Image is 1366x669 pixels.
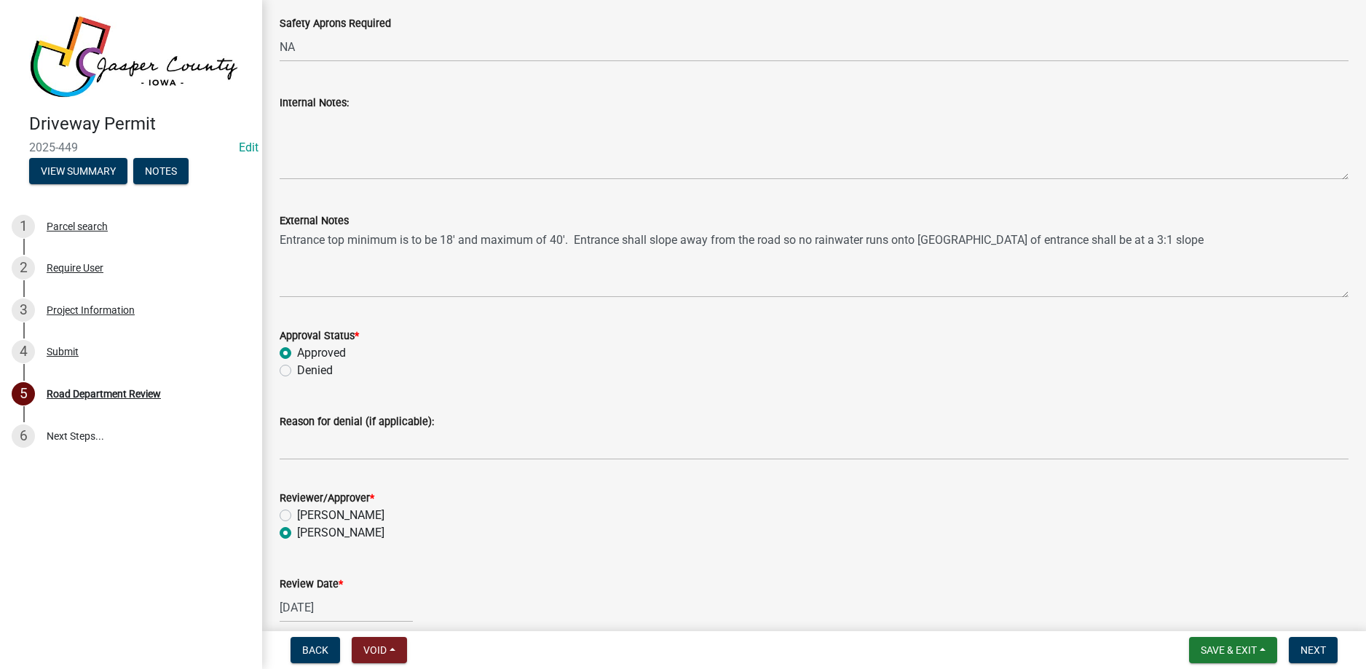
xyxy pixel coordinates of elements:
[12,340,35,363] div: 4
[133,166,189,178] wm-modal-confirm: Notes
[47,389,161,399] div: Road Department Review
[280,331,359,341] label: Approval Status
[12,298,35,322] div: 3
[297,362,333,379] label: Denied
[280,494,374,504] label: Reviewer/Approver
[29,15,239,98] img: Jasper County, Iowa
[47,221,108,231] div: Parcel search
[239,140,258,154] wm-modal-confirm: Edit Application Number
[12,424,35,448] div: 6
[12,215,35,238] div: 1
[47,347,79,357] div: Submit
[29,114,250,135] h4: Driveway Permit
[280,593,413,622] input: mm/dd/yyyy
[29,140,233,154] span: 2025-449
[280,19,391,29] label: Safety Aprons Required
[280,216,349,226] label: External Notes
[29,166,127,178] wm-modal-confirm: Summary
[47,305,135,315] div: Project Information
[239,140,258,154] a: Edit
[280,579,343,590] label: Review Date
[297,507,384,524] label: [PERSON_NAME]
[363,644,387,656] span: Void
[12,256,35,280] div: 2
[280,417,434,427] label: Reason for denial (if applicable):
[1201,644,1257,656] span: Save & Exit
[1189,637,1277,663] button: Save & Exit
[1289,637,1338,663] button: Next
[297,524,384,542] label: [PERSON_NAME]
[302,644,328,656] span: Back
[47,263,103,273] div: Require User
[291,637,340,663] button: Back
[297,344,346,362] label: Approved
[12,382,35,405] div: 5
[1300,644,1326,656] span: Next
[133,158,189,184] button: Notes
[280,98,349,108] label: Internal Notes:
[352,637,407,663] button: Void
[29,158,127,184] button: View Summary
